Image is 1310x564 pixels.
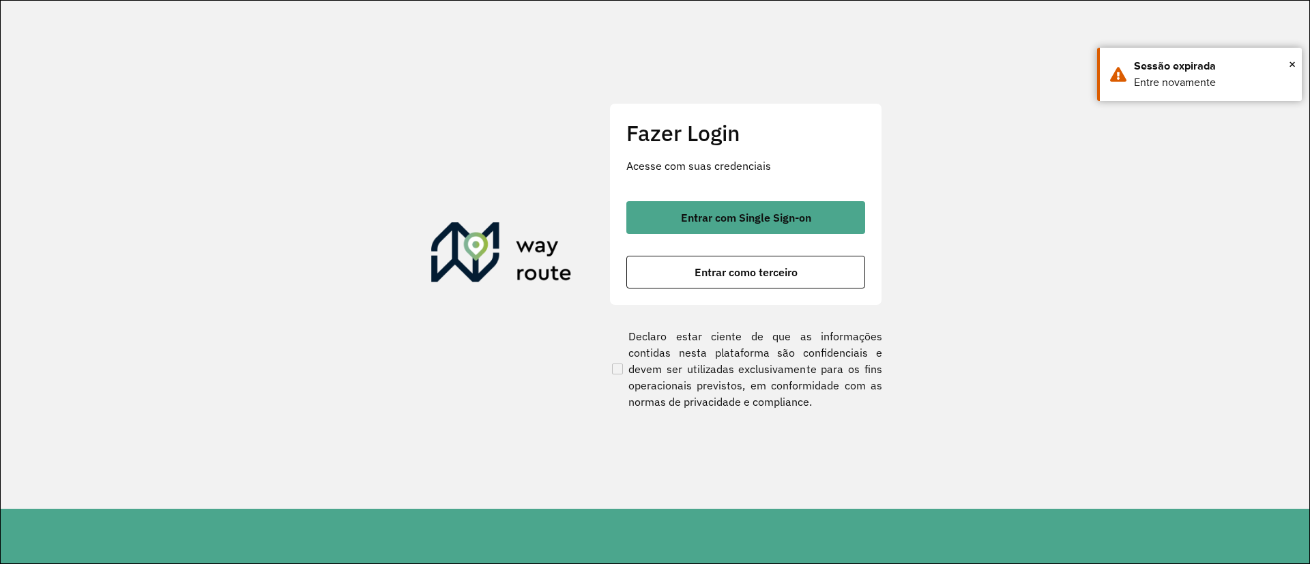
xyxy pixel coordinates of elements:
p: Acesse com suas credenciais [626,158,865,174]
button: Close [1289,54,1296,74]
label: Declaro estar ciente de que as informações contidas nesta plataforma são confidenciais e devem se... [609,328,882,410]
span: Entrar como terceiro [695,267,798,278]
span: × [1289,54,1296,74]
img: Roteirizador AmbevTech [431,222,572,288]
button: button [626,201,865,234]
div: Entre novamente [1134,74,1292,91]
div: Sessão expirada [1134,58,1292,74]
span: Entrar com Single Sign-on [681,212,811,223]
button: button [626,256,865,288]
h2: Fazer Login [626,120,865,146]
